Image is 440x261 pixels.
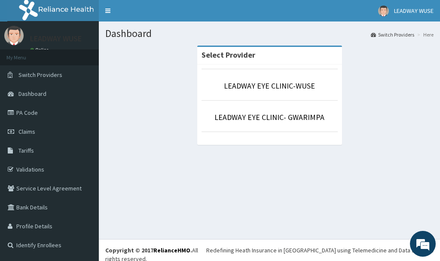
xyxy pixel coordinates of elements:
[105,246,192,254] strong: Copyright © 2017 .
[105,28,434,39] h1: Dashboard
[214,112,324,122] a: LEADWAY EYE CLINIC- GWARIMPA
[415,31,434,38] li: Here
[18,71,62,79] span: Switch Providers
[202,50,255,60] strong: Select Provider
[30,35,82,43] p: LEADWAY WUSE
[153,246,190,254] a: RelianceHMO
[4,26,24,45] img: User Image
[224,81,315,91] a: LEADWAY EYE CLINIC-WUSE
[18,128,35,135] span: Claims
[378,6,389,16] img: User Image
[394,7,434,15] span: LEADWAY WUSE
[30,47,51,53] a: Online
[206,246,434,255] div: Redefining Heath Insurance in [GEOGRAPHIC_DATA] using Telemedicine and Data Science!
[371,31,414,38] a: Switch Providers
[18,147,34,154] span: Tariffs
[18,90,46,98] span: Dashboard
